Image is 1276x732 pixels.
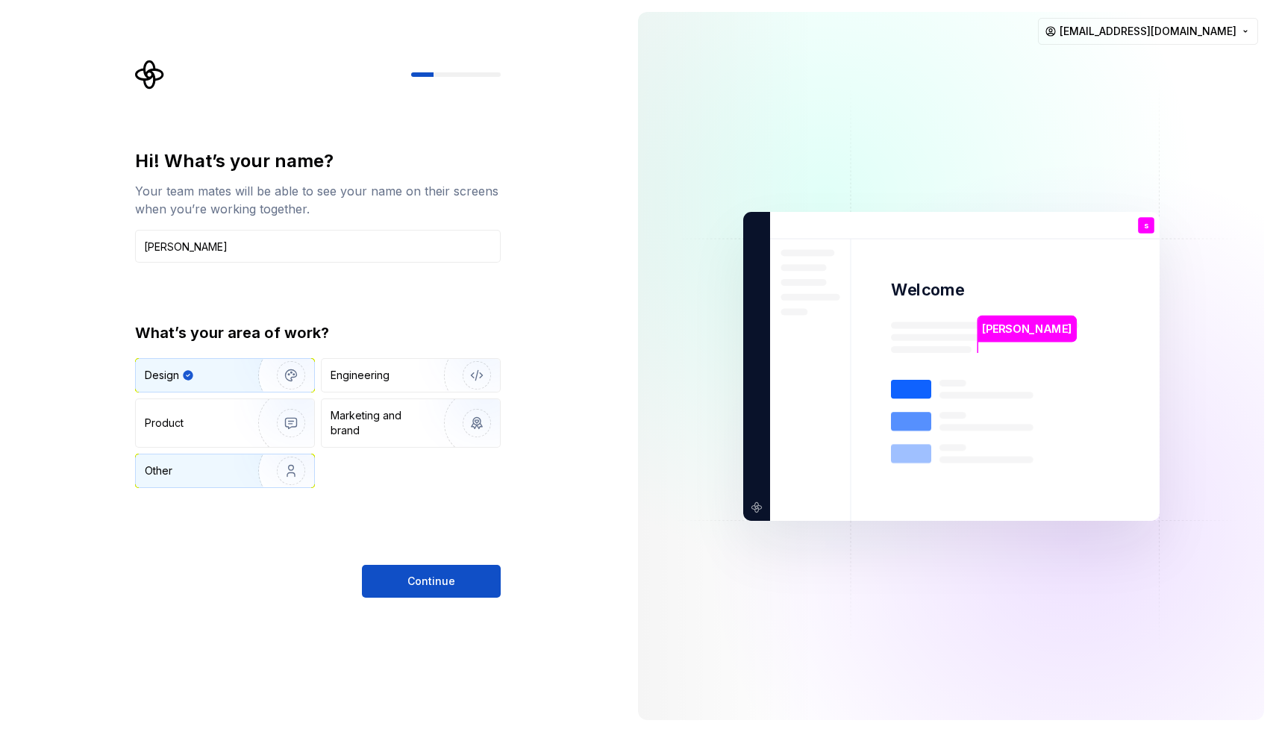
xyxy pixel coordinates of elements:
[891,279,964,301] p: Welcome
[1038,18,1258,45] button: [EMAIL_ADDRESS][DOMAIN_NAME]
[135,60,165,90] svg: Supernova Logo
[407,574,455,589] span: Continue
[145,416,184,431] div: Product
[331,408,431,438] div: Marketing and brand
[135,230,501,263] input: Han Solo
[145,463,172,478] div: Other
[135,149,501,173] div: Hi! What’s your name?
[145,368,179,383] div: Design
[135,322,501,343] div: What’s your area of work?
[135,182,501,218] div: Your team mates will be able to see your name on their screens when you’re working together.
[1143,221,1148,229] p: s
[331,368,390,383] div: Engineering
[1060,24,1236,39] span: [EMAIL_ADDRESS][DOMAIN_NAME]
[982,320,1072,337] p: [PERSON_NAME]
[362,565,501,598] button: Continue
